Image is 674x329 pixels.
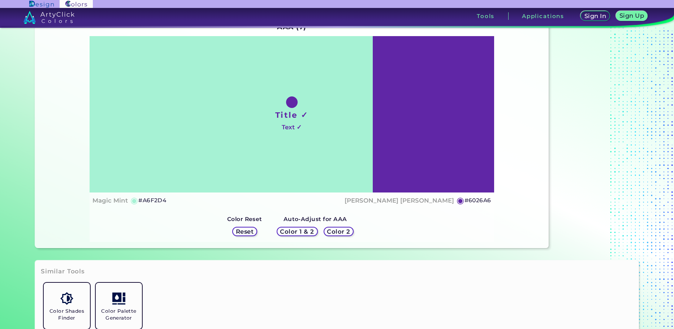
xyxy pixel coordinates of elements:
h5: ◉ [130,196,138,205]
h5: Color Palette Generator [99,308,139,321]
h5: ◉ [457,196,465,205]
h3: Applications [522,13,564,19]
img: icon_col_pal_col.svg [112,292,125,305]
h1: Title ✓ [275,109,308,120]
h5: Sign Up [621,13,643,18]
h4: Text ✓ [282,122,302,133]
h5: #6026A6 [465,196,491,205]
h5: Sign In [586,13,605,19]
strong: Color Reset [227,216,262,222]
h5: Color Shades Finder [47,308,87,321]
img: icon_color_shades.svg [60,292,73,305]
h3: Similar Tools [41,267,85,276]
a: Sign Up [617,12,646,21]
h5: Color 2 [328,229,349,234]
h5: Reset [237,229,253,234]
h3: Tools [477,13,494,19]
h5: Color 1 & 2 [282,229,312,234]
h4: [PERSON_NAME] [PERSON_NAME] [345,195,454,206]
a: Sign In [582,12,608,21]
h5: #A6F2D4 [138,196,166,205]
strong: Auto-Adjust for AAA [284,216,347,222]
h4: Magic Mint [92,195,128,206]
img: logo_artyclick_colors_white.svg [23,11,74,24]
img: ArtyClick Design logo [29,1,53,8]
